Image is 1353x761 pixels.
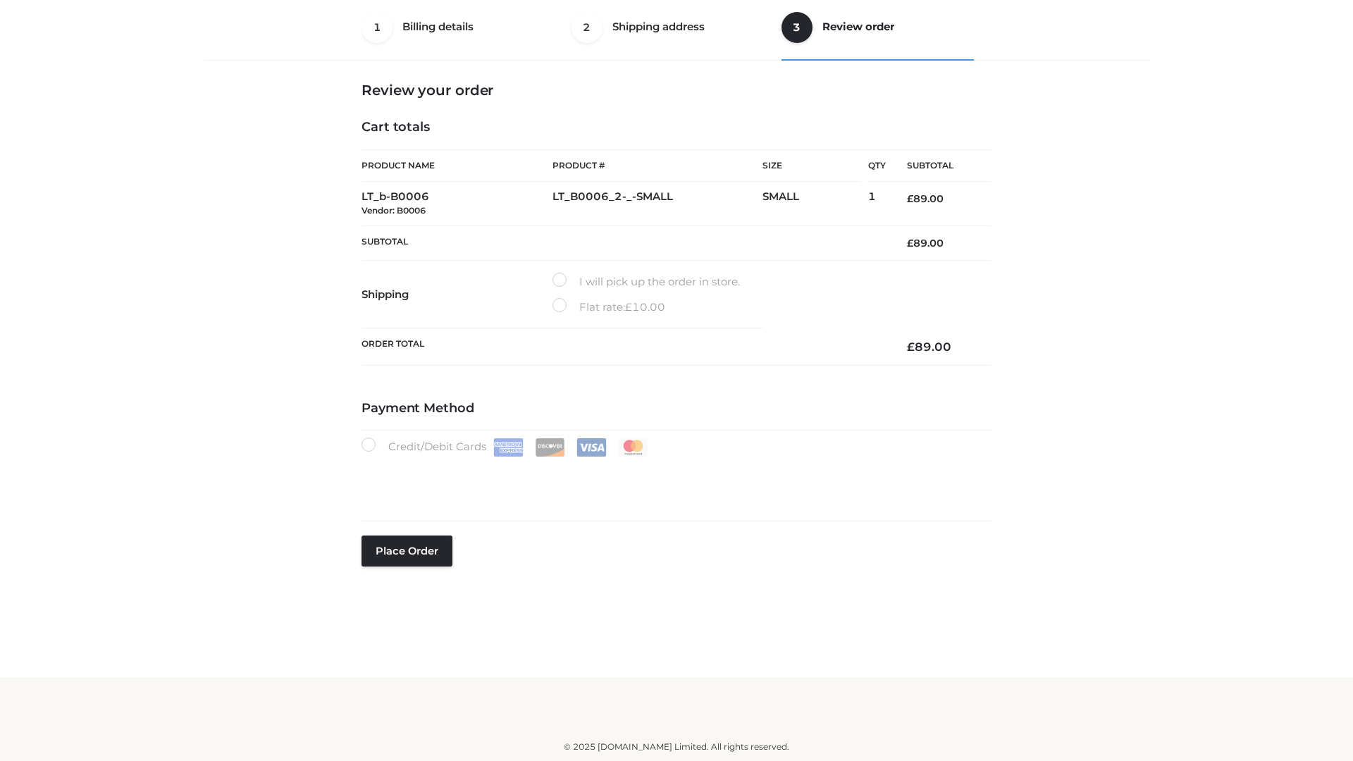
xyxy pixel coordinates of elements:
th: Subtotal [886,150,991,182]
h4: Cart totals [362,120,991,135]
th: Product # [552,149,762,182]
bdi: 89.00 [907,237,944,249]
small: Vendor: B0006 [362,205,426,216]
td: 1 [868,182,886,226]
span: £ [907,237,913,249]
span: £ [907,192,913,205]
bdi: 89.00 [907,340,951,354]
h4: Payment Method [362,401,991,416]
td: LT_B0006_2-_-SMALL [552,182,762,226]
span: £ [625,300,632,314]
td: LT_b-B0006 [362,182,552,226]
th: Shipping [362,261,552,328]
bdi: 89.00 [907,192,944,205]
img: Mastercard [618,438,648,457]
div: © 2025 [DOMAIN_NAME] Limited. All rights reserved. [209,740,1144,754]
img: Visa [576,438,607,457]
img: Amex [493,438,524,457]
td: SMALL [762,182,868,226]
bdi: 10.00 [625,300,665,314]
h3: Review your order [362,82,991,99]
button: Place order [362,536,452,567]
th: Size [762,150,861,182]
iframe: Secure payment input frame [359,454,989,505]
span: £ [907,340,915,354]
th: Subtotal [362,225,886,260]
label: Flat rate: [552,298,665,316]
img: Discover [535,438,565,457]
label: Credit/Debit Cards [362,438,650,457]
th: Order Total [362,328,886,366]
label: I will pick up the order in store. [552,273,740,291]
th: Product Name [362,149,552,182]
th: Qty [868,149,886,182]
